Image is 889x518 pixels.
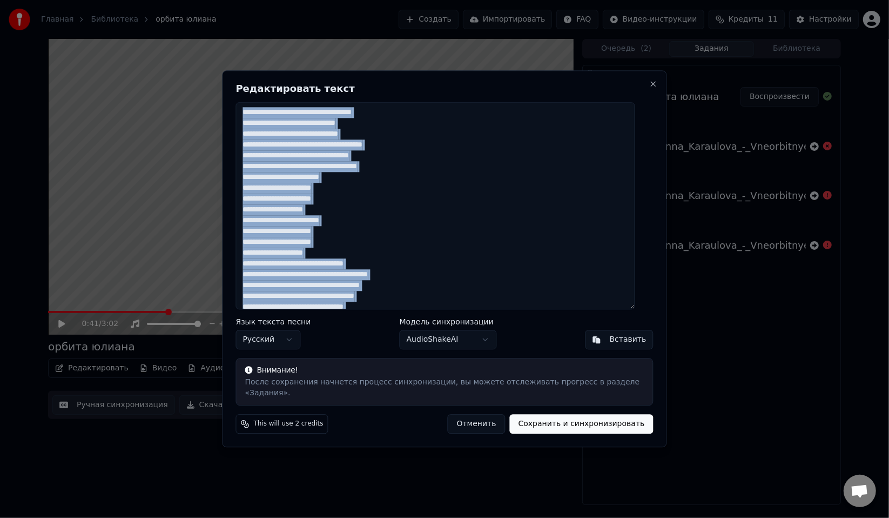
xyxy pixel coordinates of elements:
[236,318,311,326] label: Язык текста песни
[236,84,654,94] h2: Редактировать текст
[610,335,646,346] div: Вставить
[400,318,497,326] label: Модель синхронизации
[245,366,644,376] div: Внимание!
[510,415,654,434] button: Сохранить и синхронизировать
[245,377,644,399] div: После сохранения начнется процесс синхронизации, вы можете отслеживать прогресс в разделе «Задания».
[585,330,654,350] button: Вставить
[254,420,324,429] span: This will use 2 credits
[448,415,506,434] button: Отменить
